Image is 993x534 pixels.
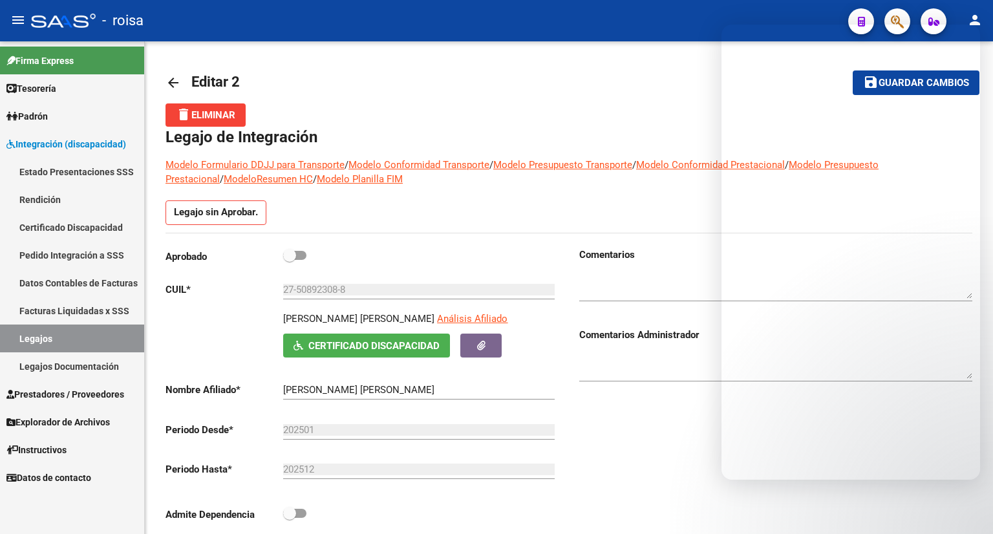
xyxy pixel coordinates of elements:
p: CUIL [165,283,283,297]
span: Instructivos [6,443,67,457]
mat-icon: arrow_back [165,75,181,91]
span: Eliminar [176,109,235,121]
p: Legajo sin Aprobar. [165,200,266,225]
mat-icon: delete [176,107,191,122]
h1: Legajo de Integración [165,127,972,147]
span: Integración (discapacidad) [6,137,126,151]
p: Aprobado [165,250,283,264]
iframe: Intercom live chat [949,490,980,521]
h3: Comentarios Administrador [579,328,972,342]
p: Periodo Hasta [165,462,283,476]
span: Tesorería [6,81,56,96]
a: Modelo Presupuesto Transporte [493,159,632,171]
button: Eliminar [165,103,246,127]
p: Nombre Afiliado [165,383,283,397]
span: - roisa [102,6,144,35]
iframe: Intercom live chat [721,25,980,480]
span: Explorador de Archivos [6,415,110,429]
span: Firma Express [6,54,74,68]
span: Certificado Discapacidad [308,340,440,352]
mat-icon: menu [10,12,26,28]
span: Editar 2 [191,74,240,90]
span: Prestadores / Proveedores [6,387,124,401]
p: [PERSON_NAME] [PERSON_NAME] [283,312,434,326]
mat-icon: person [967,12,983,28]
span: Datos de contacto [6,471,91,485]
button: Certificado Discapacidad [283,334,450,358]
a: Modelo Conformidad Transporte [348,159,489,171]
a: Modelo Formulario DDJJ para Transporte [165,159,345,171]
a: Modelo Planilla FIM [317,173,403,185]
a: ModeloResumen HC [224,173,313,185]
a: Modelo Conformidad Prestacional [636,159,785,171]
p: Periodo Desde [165,423,283,437]
p: Admite Dependencia [165,507,283,522]
h3: Comentarios [579,248,972,262]
span: Análisis Afiliado [437,313,507,325]
span: Padrón [6,109,48,123]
